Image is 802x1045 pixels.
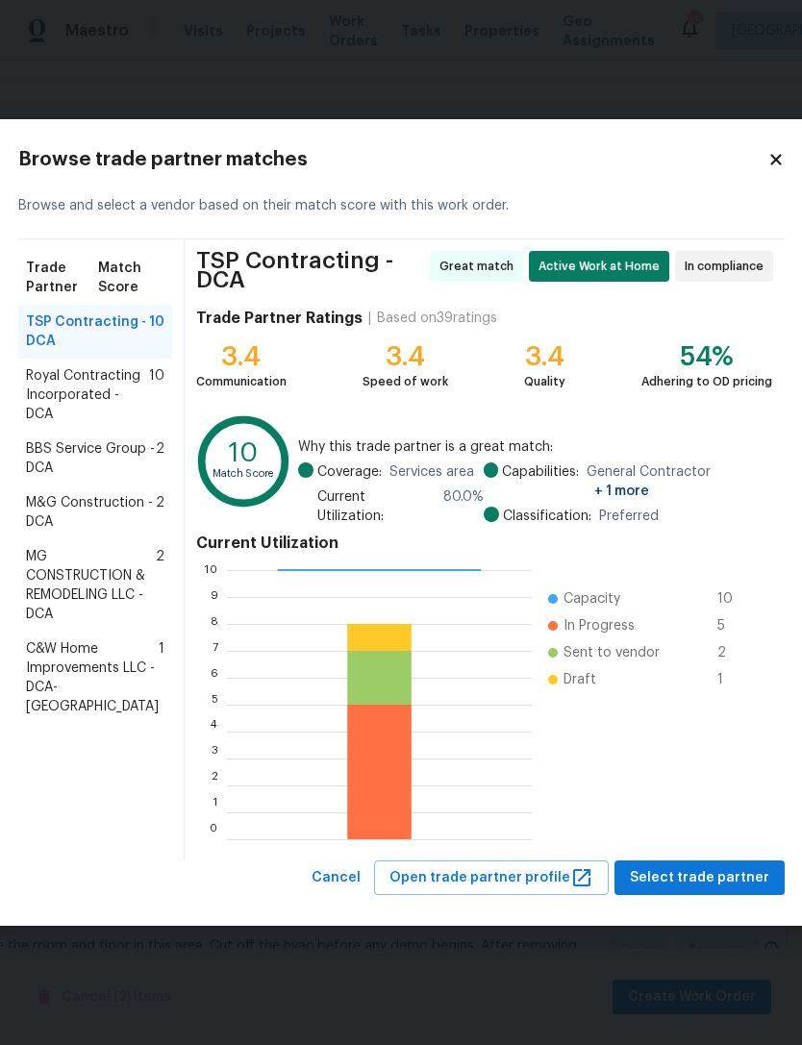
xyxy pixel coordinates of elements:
[149,312,164,351] span: 10
[156,547,164,624] span: 2
[212,644,217,656] text: 7
[717,643,748,662] span: 2
[717,616,748,635] span: 5
[156,493,164,532] span: 2
[599,507,659,526] span: Preferred
[304,860,368,896] button: Cancel
[298,437,772,457] span: Why this trade partner is a great match:
[641,372,772,391] div: Adhering to OD pricing
[18,173,785,239] div: Browse and select a vendor based on their match score with this work order.
[26,493,156,532] span: M&G Construction - DCA
[210,725,217,736] text: 4
[211,752,217,763] text: 3
[26,366,149,424] span: Royal Contracting Incorporated - DCA
[209,833,217,844] text: 0
[317,487,435,526] span: Current Utilization:
[98,259,164,297] span: Match Score
[149,366,164,424] span: 10
[26,312,149,351] span: TSP Contracting - DCA
[26,259,98,297] span: Trade Partner
[717,670,748,689] span: 1
[594,485,649,498] span: + 1 more
[18,150,767,169] h2: Browse trade partner matches
[212,469,274,480] text: Match Score
[312,866,361,890] span: Cancel
[564,616,635,635] span: In Progress
[564,670,596,689] span: Draft
[317,462,382,482] span: Coverage:
[564,589,620,609] span: Capacity
[374,860,609,896] button: Open trade partner profile
[524,347,565,366] div: 3.4
[156,439,164,478] span: 2
[524,372,565,391] div: Quality
[159,639,164,716] span: 1
[439,257,521,276] span: Great match
[211,779,217,790] text: 2
[389,462,474,482] span: Services area
[196,534,773,553] h4: Current Utilization
[26,547,156,624] span: MG CONSTRUCTION & REMODELING LLC - DCA
[26,439,156,478] span: BBS Service Group - DCA
[443,487,484,526] span: 80.0 %
[377,309,497,328] div: Based on 39 ratings
[614,860,785,896] button: Select trade partner
[539,257,667,276] span: Active Work at Home
[685,257,771,276] span: In compliance
[502,462,579,501] span: Capabilities:
[503,507,591,526] span: Classification:
[26,639,159,716] span: C&W Home Improvements LLC - DCA-[GEOGRAPHIC_DATA]
[564,643,660,662] span: Sent to vendor
[211,698,217,709] text: 5
[389,866,593,890] span: Open trade partner profile
[630,866,769,890] span: Select trade partner
[196,372,287,391] div: Communication
[363,309,377,328] div: |
[717,589,748,609] span: 10
[587,462,772,501] span: General Contractor
[229,440,258,466] text: 10
[210,671,217,683] text: 6
[196,309,363,328] h4: Trade Partner Ratings
[363,347,448,366] div: 3.4
[210,617,217,629] text: 8
[196,251,424,289] span: TSP Contracting - DCA
[196,347,287,366] div: 3.4
[210,590,217,602] text: 9
[641,347,772,366] div: 54%
[204,563,217,575] text: 10
[363,372,448,391] div: Speed of work
[213,806,217,817] text: 1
